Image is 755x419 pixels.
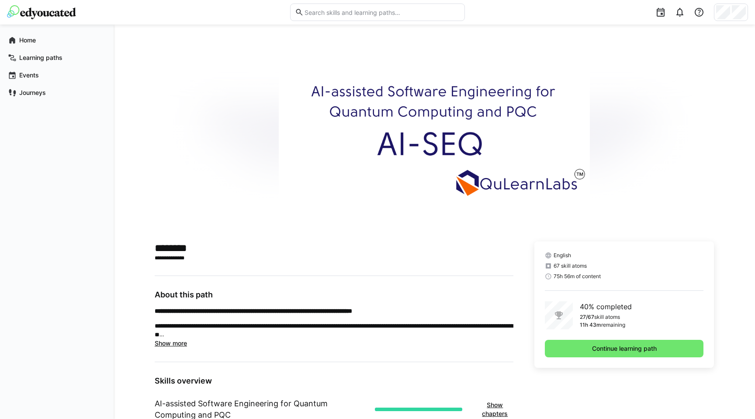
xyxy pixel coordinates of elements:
[601,321,625,328] p: remaining
[155,339,187,347] span: Show more
[580,301,632,312] p: 40% completed
[304,8,460,16] input: Search skills and learning paths…
[554,273,601,280] span: 75h 56m of content
[155,290,513,300] h3: About this path
[481,401,509,418] span: Show chapters
[580,321,601,328] p: 11h 43m
[554,252,571,259] span: English
[545,340,703,357] button: Continue learning path
[554,262,587,269] span: 67 skill atoms
[594,314,620,321] p: skill atoms
[580,314,594,321] p: 27/67
[591,344,658,353] span: Continue learning path
[155,376,513,386] h3: Skills overview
